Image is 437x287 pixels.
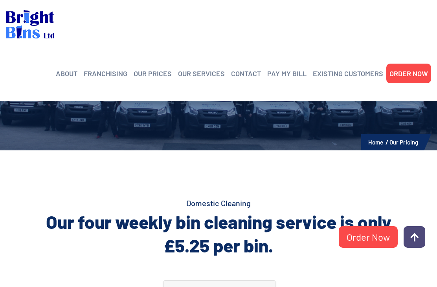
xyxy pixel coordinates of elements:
[84,68,127,79] a: FRANCHISING
[6,197,431,208] h4: Domestic Cleaning
[313,68,383,79] a: EXISTING CUSTOMERS
[56,68,77,79] a: ABOUT
[134,68,172,79] a: OUR PRICES
[368,139,383,146] a: Home
[389,137,418,147] li: Our Pricing
[178,68,225,79] a: OUR SERVICES
[6,210,431,257] h2: Our four weekly bin cleaning service is only £5.25 per bin.
[267,68,307,79] a: PAY MY BILL
[339,226,398,248] a: Order Now
[389,68,428,79] a: ORDER NOW
[231,68,261,79] a: CONTACT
